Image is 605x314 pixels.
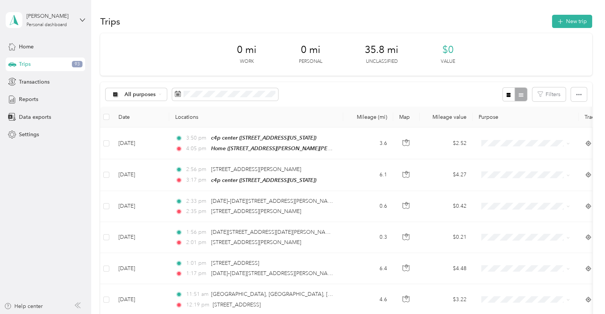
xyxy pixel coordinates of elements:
[343,222,393,253] td: 0.3
[186,165,208,174] span: 2:56 pm
[186,176,208,184] span: 3:17 pm
[186,301,209,309] span: 12:19 pm
[563,272,605,314] iframe: Everlance-gr Chat Button Frame
[211,166,301,173] span: [STREET_ADDRESS][PERSON_NAME]
[211,177,316,183] span: c4p center ([STREET_ADDRESS][US_STATE])
[393,107,420,127] th: Map
[211,291,381,297] span: [GEOGRAPHIC_DATA], [GEOGRAPHIC_DATA], [GEOGRAPHIC_DATA]
[211,229,334,235] span: [DATE][STREET_ADDRESS][DATE][PERSON_NAME]
[237,44,257,56] span: 0 mi
[211,260,259,266] span: [STREET_ADDRESS]
[211,270,337,277] span: [DATE]–[DATE][STREET_ADDRESS][PERSON_NAME]
[19,43,34,51] span: Home
[26,12,74,20] div: [PERSON_NAME]
[112,253,169,284] td: [DATE]
[420,253,473,284] td: $4.48
[112,222,169,253] td: [DATE]
[124,92,156,97] span: All purposes
[343,127,393,159] td: 3.6
[186,134,208,142] span: 3:50 pm
[420,222,473,253] td: $0.21
[420,159,473,191] td: $4.27
[186,207,208,216] span: 2:35 pm
[19,131,39,138] span: Settings
[213,302,261,308] span: [STREET_ADDRESS]
[420,107,473,127] th: Mileage value
[186,269,208,278] span: 1:17 pm
[366,58,398,65] p: Unclassified
[211,145,364,152] span: Home ([STREET_ADDRESS][PERSON_NAME][PERSON_NAME])
[186,238,208,247] span: 2:01 pm
[186,228,208,236] span: 1:56 pm
[343,253,393,284] td: 6.4
[186,197,208,205] span: 2:33 pm
[532,87,566,101] button: Filters
[186,290,208,298] span: 11:51 am
[441,58,455,65] p: Value
[100,17,120,25] h1: Trips
[365,44,398,56] span: 35.8 mi
[4,302,43,310] button: Help center
[72,61,82,68] span: 93
[112,159,169,191] td: [DATE]
[169,107,343,127] th: Locations
[240,58,254,65] p: Work
[301,44,320,56] span: 0 mi
[186,145,208,153] span: 4:05 pm
[343,159,393,191] td: 6.1
[211,239,301,246] span: [STREET_ADDRESS][PERSON_NAME]
[112,107,169,127] th: Date
[211,135,316,141] span: c4p center ([STREET_ADDRESS][US_STATE])
[26,23,67,27] div: Personal dashboard
[442,44,454,56] span: $0
[19,78,50,86] span: Transactions
[186,259,208,267] span: 1:01 pm
[19,60,31,68] span: Trips
[343,191,393,222] td: 0.6
[19,113,51,121] span: Data exports
[343,107,393,127] th: Mileage (mi)
[211,198,337,204] span: [DATE]–[DATE][STREET_ADDRESS][PERSON_NAME]
[552,15,592,28] button: New trip
[19,95,38,103] span: Reports
[112,191,169,222] td: [DATE]
[299,58,322,65] p: Personal
[420,191,473,222] td: $0.42
[420,127,473,159] td: $2.52
[112,127,169,159] td: [DATE]
[473,107,579,127] th: Purpose
[211,208,301,215] span: [STREET_ADDRESS][PERSON_NAME]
